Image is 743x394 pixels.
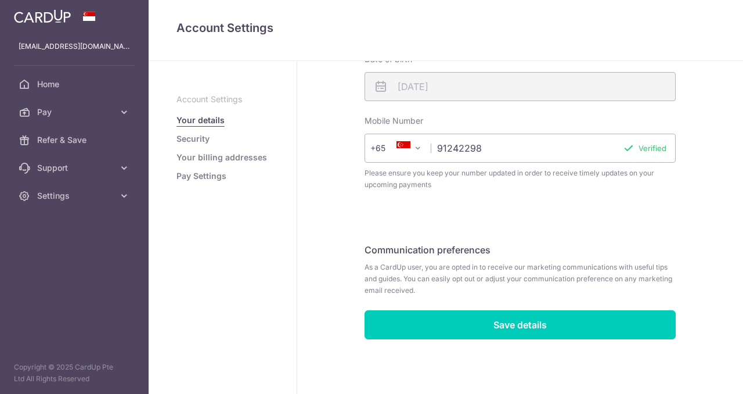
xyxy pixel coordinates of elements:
[176,133,210,145] a: Security
[37,134,114,146] span: Refer & Save
[365,310,676,339] input: Save details
[370,141,402,155] span: +65
[14,9,71,23] img: CardUp
[176,19,715,37] h4: Account Settings
[37,190,114,202] span: Settings
[37,162,114,174] span: Support
[365,115,423,127] label: Mobile Number
[176,114,225,126] a: Your details
[176,170,226,182] a: Pay Settings
[365,167,676,191] span: Please ensure you keep your number updated in order to receive timely updates on your upcoming pa...
[37,106,114,118] span: Pay
[19,41,130,52] p: [EMAIL_ADDRESS][DOMAIN_NAME]
[365,262,676,296] span: As a CardUp user, you are opted in to receive our marketing communications with useful tips and g...
[176,152,267,163] a: Your billing addresses
[374,141,402,155] span: +65
[365,243,676,257] h5: Communication preferences
[37,78,114,90] span: Home
[176,94,269,105] p: Account Settings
